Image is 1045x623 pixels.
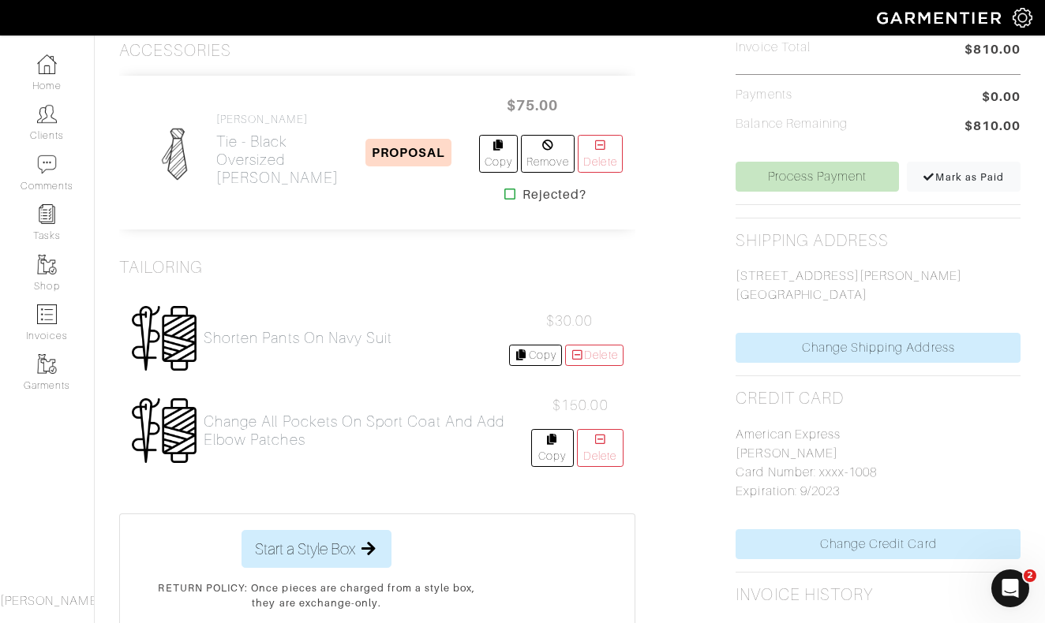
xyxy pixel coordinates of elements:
[216,113,339,187] a: [PERSON_NAME] Tie - BlackOversized [PERSON_NAME]
[37,204,57,224] img: reminder-icon-8004d30b9f0a5d33ae49ab947aed9ed385cf756f9e5892f1edd6e32f2345188e.png
[964,117,1021,138] span: $810.00
[869,4,1013,32] img: garmentier-logo-header-white-b43fb05a5012e4ada735d5af1a66efaba907eab6374d6393d1fbf88cb4ef424d.png
[736,88,792,103] h5: Payments
[204,329,392,347] a: Shorten Pants On Navy Suit
[37,104,57,124] img: clients-icon-6bae9207a08558b7cb47a8932f037763ab4055f8c8b6bfacd5dc20c3e0201464.png
[907,162,1021,192] a: Mark as Paid
[736,40,811,55] h5: Invoice Total
[964,40,1021,62] span: $810.00
[1013,8,1032,28] img: gear-icon-white-bd11855cb880d31180b6d7d6211b90ccbf57a29d726f0c71d8c61bd08dd39cc2.png
[37,304,57,324] img: orders-icon-0abe47150d42831381b5fb84f609e132dff9fe21cb692f30cb5eec754e2cba89.png
[509,345,562,366] a: Copy
[522,185,586,204] strong: Rejected?
[37,354,57,374] img: garments-icon-b7da505a4dc4fd61783c78ac3ca0ef83fa9d6f193b1c9dc38574b1d14d53ca28.png
[736,425,1021,501] p: American Express [PERSON_NAME] Card Number: xxxx-1008 Expiration: 9/2023
[479,135,518,173] a: Copy
[736,231,889,251] h2: Shipping Address
[1024,569,1036,582] span: 2
[552,397,608,413] span: $150.00
[485,88,580,122] span: $75.00
[204,412,531,449] a: Change All Pockets on Sport Coat and Add Elbow Patches
[131,305,197,371] img: Womens_Tailoring-f20be2fb9bfbfceb6ba0c621cd6b72a042576c65301f1d037f1899534b4f1156.png
[546,313,593,329] span: $30.00
[144,120,210,186] img: Mens_Tie-8c1707bf1e559644b8967cc89f5ca1fcc9e6fc201503a838fc5c69309403ad11.png
[923,171,1004,183] span: Mark as Paid
[982,88,1021,106] span: $0.00
[365,139,451,166] span: PROPOSAL
[736,585,873,605] h2: Invoice History
[736,162,898,192] a: Process Payment
[148,580,485,610] p: RETURN POLICY: Once pieces are charged from a style box, they are exchange-only.
[255,537,355,561] span: Start a Style Box
[736,389,844,408] h2: Credit Card
[736,529,1021,559] a: Change Credit Card
[991,569,1029,607] iframe: Intercom live chat
[37,54,57,74] img: dashboard-icon-dbcd8f5a0b271acd01030246c82b418ddd0df26cd7fceb0bd07c9910d44c42f6.png
[119,41,232,61] h3: Accessories
[37,255,57,274] img: garments-icon-b7da505a4dc4fd61783c78ac3ca0ef83fa9d6f193b1c9dc38574b1d14d53ca28.png
[736,333,1021,363] a: Change Shipping Address
[119,258,203,278] h3: Tailoring
[577,429,624,467] a: Delete
[131,397,197,464] img: Womens_Tailoring-f20be2fb9bfbfceb6ba0c621cd6b72a042576c65301f1d037f1899534b4f1156.png
[216,132,339,187] h2: Tie - Black Oversized [PERSON_NAME]
[37,155,57,174] img: comment-icon-a0a6a9ef722e966f86d9cbdc48e553b5cf19dbc54f86b18d962a5391bc8f6eb6.png
[531,429,574,467] a: Copy
[521,135,575,173] a: Remove
[216,113,339,126] h4: [PERSON_NAME]
[736,117,848,132] h5: Balance Remaining
[242,530,391,568] button: Start a Style Box
[565,345,624,366] a: Delete
[736,267,1021,304] p: [STREET_ADDRESS][PERSON_NAME] [GEOGRAPHIC_DATA]
[578,135,622,173] a: Delete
